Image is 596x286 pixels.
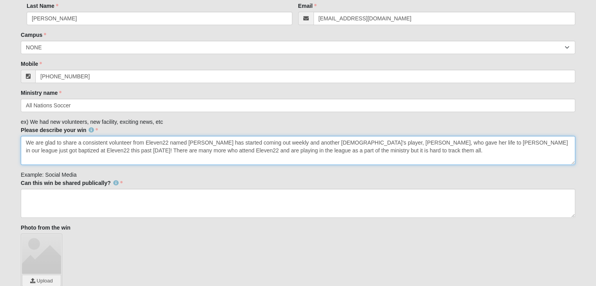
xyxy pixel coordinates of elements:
[21,31,46,39] label: Campus
[298,2,317,10] label: Email
[21,89,62,97] label: Ministry name
[21,224,71,232] label: Photo from the win
[21,126,98,134] label: Please describe your win
[21,60,42,68] label: Mobile
[27,2,58,10] label: Last Name
[21,179,123,187] label: Can this win be shared publically?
